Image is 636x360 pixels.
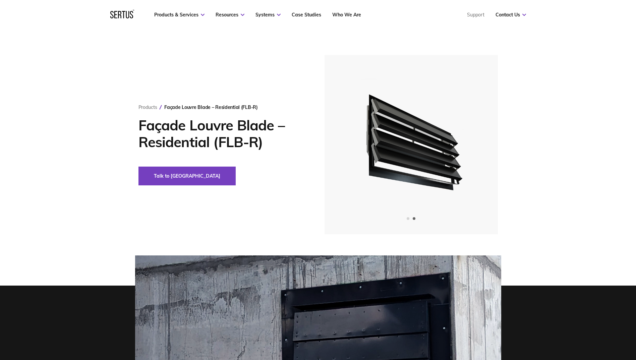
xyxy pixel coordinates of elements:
span: Go to slide 1 [407,217,409,220]
a: Resources [216,12,244,18]
a: Products [138,104,157,110]
a: Who We Are [332,12,361,18]
h1: Façade Louvre Blade – Residential (FLB-R) [138,117,304,151]
button: Talk to [GEOGRAPHIC_DATA] [138,167,236,185]
a: Support [467,12,484,18]
iframe: Chat Widget [515,282,636,360]
a: Case Studies [292,12,321,18]
a: Products & Services [154,12,205,18]
a: Contact Us [496,12,526,18]
a: Systems [255,12,281,18]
